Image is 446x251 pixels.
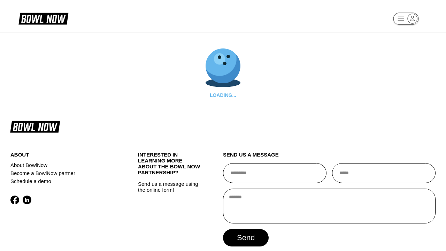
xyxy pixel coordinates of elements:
div: send us a message [223,152,436,163]
button: send [223,229,269,246]
a: About BowlNow [10,161,117,169]
div: LOADING... [206,92,240,98]
a: Become a BowlNow partner [10,169,117,177]
a: Schedule a demo [10,177,117,185]
div: about [10,152,117,161]
div: INTERESTED IN LEARNING MORE ABOUT THE BOWL NOW PARTNERSHIP? [138,152,202,181]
